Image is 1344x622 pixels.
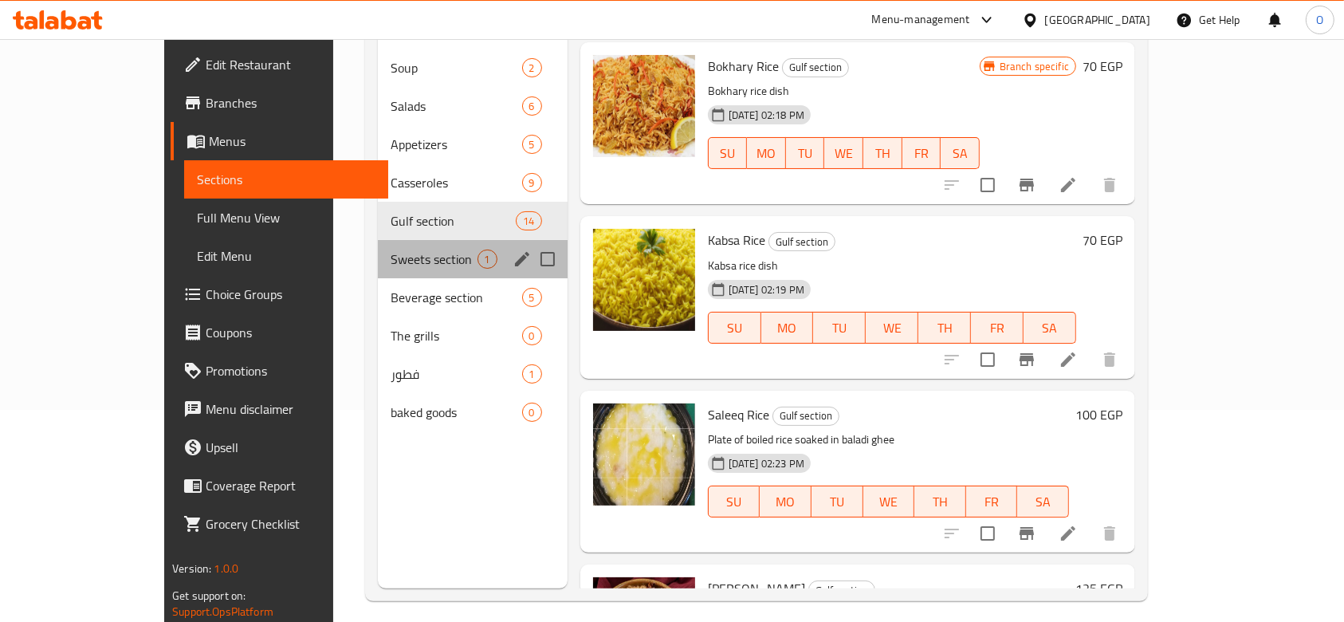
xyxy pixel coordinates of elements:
span: TU [819,317,859,340]
div: Appetizers5 [378,125,567,163]
a: Menus [171,122,389,160]
img: Saleeq Rice [593,404,695,506]
div: Gulf section [772,407,839,426]
span: MO [768,317,808,340]
div: items [477,250,497,269]
a: Branches [171,84,389,122]
span: O [1316,11,1323,29]
div: [GEOGRAPHIC_DATA] [1045,11,1150,29]
span: Get support on: [172,585,246,606]
button: Branch-specific-item [1008,514,1046,553]
span: FR [973,490,1012,514]
span: Branches [206,93,376,112]
a: Sections [184,160,389,199]
span: Choice Groups [206,285,376,304]
span: 9 [523,175,541,191]
span: Menus [209,132,376,151]
div: items [522,326,542,345]
button: MO [760,486,812,518]
button: edit [510,247,534,271]
div: Gulf section [768,232,835,251]
p: Kabsa rice dish [708,256,1076,276]
span: Select to update [971,517,1004,550]
button: TH [918,312,971,344]
div: Gulf section [782,58,849,77]
h6: 125 EGP [1075,577,1122,600]
button: delete [1091,514,1129,553]
button: TU [786,137,825,169]
a: Coverage Report [171,467,389,505]
button: delete [1091,166,1129,204]
a: Edit Menu [184,237,389,275]
span: Gulf section [773,407,839,425]
span: 5 [523,137,541,152]
button: SA [941,137,980,169]
span: TH [921,490,960,514]
span: 1 [523,367,541,382]
button: TU [813,312,866,344]
span: [DATE] 02:19 PM [722,282,811,297]
button: Branch-specific-item [1008,166,1046,204]
div: baked goods [391,403,521,422]
span: Select to update [971,168,1004,202]
div: items [522,96,542,116]
button: SA [1017,486,1069,518]
span: TU [792,142,819,165]
button: delete [1091,341,1129,379]
span: The grills [391,326,521,345]
span: WE [831,142,857,165]
div: Salads6 [378,87,567,125]
span: Kabsa Rice [708,228,765,252]
button: FR [971,312,1024,344]
p: Bokhary rice dish [708,81,980,101]
div: items [522,364,542,384]
span: SA [947,142,973,165]
span: FR [977,317,1017,340]
a: Edit menu item [1059,175,1078,195]
span: MO [766,490,805,514]
span: Gulf section [809,581,874,600]
span: Coverage Report [206,476,376,495]
h6: 100 EGP [1075,404,1122,426]
button: WE [824,137,863,169]
span: TH [925,317,965,340]
div: فطور1 [378,355,567,393]
span: Select to update [971,343,1004,376]
a: Edit menu item [1059,524,1078,543]
span: 5 [523,290,541,305]
div: Beverage section5 [378,278,567,317]
span: Coupons [206,323,376,342]
button: FR [966,486,1018,518]
span: 14 [517,214,540,229]
button: MO [747,137,786,169]
button: WE [866,312,918,344]
div: فطور [391,364,521,384]
div: items [522,403,542,422]
span: Beverage section [391,288,521,307]
span: Gulf section [391,211,516,230]
a: Edit menu item [1059,350,1078,369]
button: SU [708,137,748,169]
a: Edit Restaurant [171,45,389,84]
button: TH [863,137,902,169]
span: SU [715,142,741,165]
div: Soup2 [378,49,567,87]
div: baked goods0 [378,393,567,431]
img: Bokhary Rice [593,55,695,157]
span: Sweets section [391,250,477,269]
span: Bokhary Rice [708,54,779,78]
button: WE [863,486,915,518]
div: The grills0 [378,317,567,355]
div: Menu-management [872,10,970,30]
span: Appetizers [391,135,521,154]
span: SA [1030,317,1070,340]
span: TH [870,142,896,165]
span: TU [818,490,857,514]
span: Menu disclaimer [206,400,376,419]
span: Casseroles [391,173,521,192]
button: FR [902,137,941,169]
